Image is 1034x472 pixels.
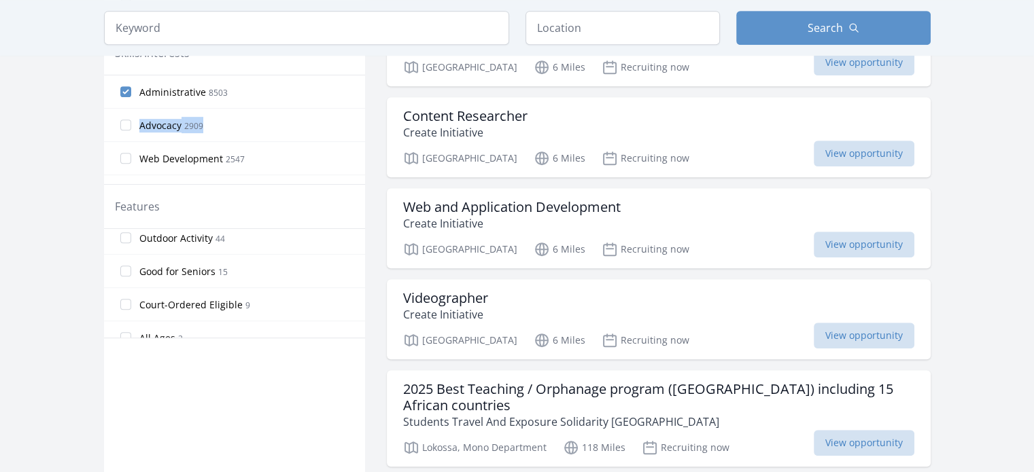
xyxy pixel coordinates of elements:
[245,299,250,311] span: 9
[226,153,245,165] span: 2547
[403,124,528,141] p: Create Initiative
[104,11,509,45] input: Keyword
[563,439,625,456] p: 118 Miles
[218,266,228,278] span: 15
[139,232,213,245] span: Outdoor Activity
[139,298,243,312] span: Court-Ordered Eligible
[403,439,547,456] p: Lokossa, Mono Department
[184,120,203,132] span: 2909
[534,150,585,166] p: 6 Miles
[120,120,131,130] input: Advocacy 2909
[602,241,689,257] p: Recruiting now
[120,86,131,97] input: Administrative 8503
[120,332,131,343] input: All Ages 2
[403,108,528,124] h3: Content Researcher
[403,290,488,306] h3: Videographer
[534,59,585,75] p: 6 Miles
[403,199,621,215] h3: Web and Application Development
[139,265,216,278] span: Good for Seniors
[642,439,729,456] p: Recruiting now
[403,59,517,75] p: [GEOGRAPHIC_DATA]
[403,150,517,166] p: [GEOGRAPHIC_DATA]
[178,333,183,344] span: 2
[814,50,914,75] span: View opportunity
[403,414,914,430] p: Students Travel And Exposure Solidarity [GEOGRAPHIC_DATA]
[534,332,585,348] p: 6 Miles
[534,241,585,257] p: 6 Miles
[814,430,914,456] span: View opportunity
[387,188,931,268] a: Web and Application Development Create Initiative [GEOGRAPHIC_DATA] 6 Miles Recruiting now View o...
[525,11,720,45] input: Location
[139,86,206,99] span: Administrative
[403,332,517,348] p: [GEOGRAPHIC_DATA]
[115,198,160,215] legend: Features
[808,20,843,36] span: Search
[120,232,131,243] input: Outdoor Activity 44
[602,150,689,166] p: Recruiting now
[387,97,931,177] a: Content Researcher Create Initiative [GEOGRAPHIC_DATA] 6 Miles Recruiting now View opportunity
[387,370,931,467] a: 2025 Best Teaching / Orphanage program ([GEOGRAPHIC_DATA]) including 15 African countries Student...
[139,119,182,132] span: Advocacy
[403,381,914,414] h3: 2025 Best Teaching / Orphanage program ([GEOGRAPHIC_DATA]) including 15 African countries
[120,299,131,310] input: Court-Ordered Eligible 9
[387,279,931,359] a: Videographer Create Initiative [GEOGRAPHIC_DATA] 6 Miles Recruiting now View opportunity
[120,266,131,276] input: Good for Seniors 15
[139,331,175,345] span: All Ages
[814,232,914,257] span: View opportunity
[814,141,914,166] span: View opportunity
[602,59,689,75] p: Recruiting now
[403,215,621,232] p: Create Initiative
[209,87,228,98] span: 8503
[120,153,131,164] input: Web Development 2547
[403,306,488,323] p: Create Initiative
[602,332,689,348] p: Recruiting now
[139,152,223,166] span: Web Development
[403,241,517,257] p: [GEOGRAPHIC_DATA]
[736,11,931,45] button: Search
[814,323,914,348] span: View opportunity
[216,233,225,244] span: 44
